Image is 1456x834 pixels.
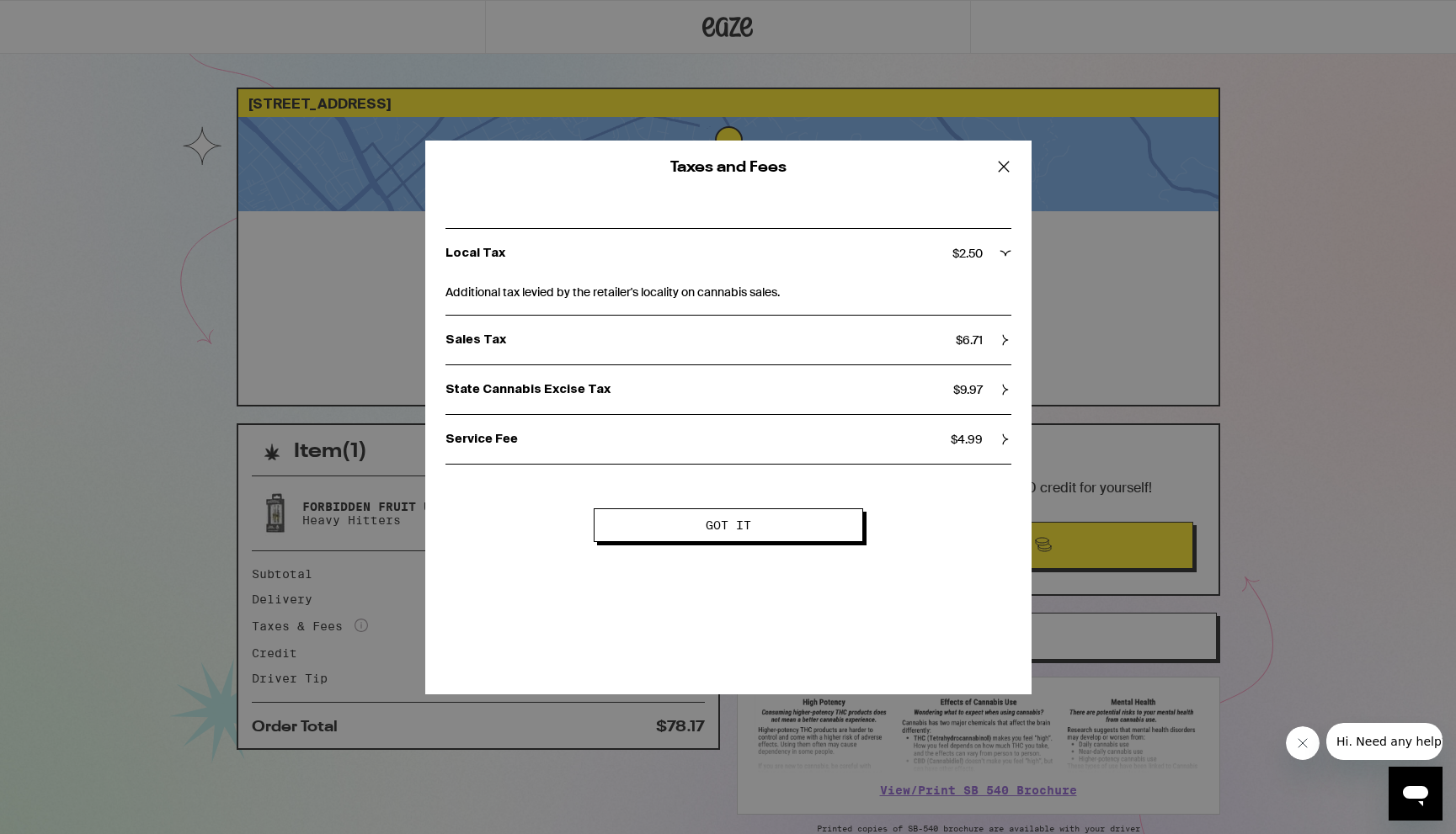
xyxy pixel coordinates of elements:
[956,332,983,348] span: $ 6.71
[951,432,983,447] span: $ 4.99
[445,278,1011,301] span: Additional tax levied by the retailer's locality on cannabis sales.
[953,382,983,397] span: $ 9.97
[1326,723,1443,760] iframe: Message from company
[952,246,983,261] span: $ 2.50
[594,508,863,542] button: Got it
[445,382,953,397] p: State Cannabis Excise Tax
[1389,767,1443,821] iframe: Button to launch messaging window
[10,12,121,25] span: Hi. Need any help?
[445,246,952,261] p: Local Tax
[479,160,978,175] h2: Taxes and Fees
[706,519,751,531] span: Got it
[445,332,956,348] p: Sales Tax
[445,432,951,447] p: Service Fee
[1286,726,1320,760] iframe: Close message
